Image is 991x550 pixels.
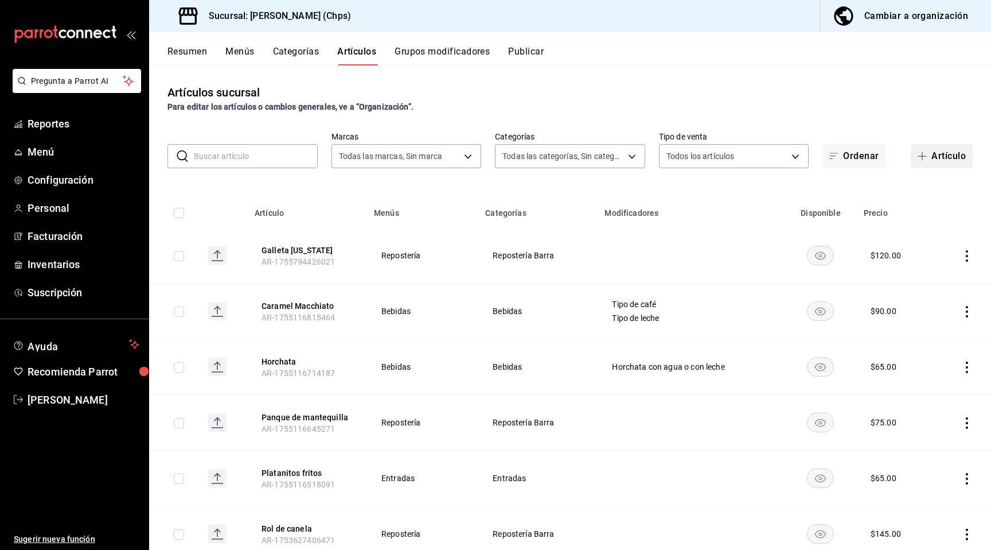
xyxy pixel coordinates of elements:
[262,313,335,322] span: AR-1755116815464
[167,46,991,65] div: navigation tabs
[598,191,785,228] th: Modificadores
[493,251,583,259] span: Repostería Barra
[28,392,139,408] span: [PERSON_NAME]
[478,191,598,228] th: Categorías
[262,356,353,367] button: edit-product-location
[194,145,318,168] input: Buscar artículo
[961,473,973,485] button: actions
[28,116,139,131] span: Reportes
[28,228,139,244] span: Facturación
[493,474,583,482] span: Entradas
[961,306,973,317] button: actions
[262,245,353,256] button: edit-product-location
[857,191,934,228] th: Precio
[14,533,139,545] span: Sugerir nueva función
[13,69,141,93] button: Pregunta a Parrot AI
[126,30,135,39] button: open_drawer_menu
[262,412,353,423] button: edit-product-location
[262,523,353,534] button: edit-product-location
[612,363,770,371] span: Horchata con agua o con leche
[225,46,254,65] button: Menús
[339,150,443,162] span: Todas las marcas, Sin marca
[871,417,896,428] div: $ 75.00
[659,133,809,141] label: Tipo de venta
[961,417,973,429] button: actions
[262,480,335,489] span: AR-1755116518091
[28,338,124,351] span: Ayuda
[167,46,207,65] button: Resumen
[785,191,857,228] th: Disponible
[367,191,478,228] th: Menús
[666,150,735,162] span: Todos los artículos
[395,46,490,65] button: Grupos modificadores
[502,150,624,162] span: Todas las categorías, Sin categoría
[871,250,901,261] div: $ 120.00
[612,314,770,322] span: Tipo de leche
[508,46,544,65] button: Publicar
[381,419,464,427] span: Repostería
[31,75,123,87] span: Pregunta a Parrot AI
[864,8,968,24] div: Cambiar a organización
[871,361,896,373] div: $ 65.00
[871,528,901,540] div: $ 145.00
[28,200,139,216] span: Personal
[262,300,353,312] button: edit-product-location
[381,530,464,538] span: Repostería
[495,133,645,141] label: Categorías
[493,307,583,315] span: Bebidas
[807,413,834,432] button: availability-product
[262,257,335,266] span: AR-1755794426021
[807,524,834,544] button: availability-product
[248,191,367,228] th: Artículo
[961,362,973,373] button: actions
[28,144,139,160] span: Menú
[961,250,973,262] button: actions
[331,133,482,141] label: Marcas
[167,102,413,111] strong: Para editar los artículos o cambios generales, ve a “Organización”.
[381,307,464,315] span: Bebidas
[493,419,583,427] span: Repostería Barra
[381,251,464,259] span: Repostería
[273,46,319,65] button: Categorías
[262,536,335,545] span: AR-1753627406471
[871,305,896,317] div: $ 90.00
[337,46,376,65] button: Artículos
[911,144,973,168] button: Artículo
[262,467,353,479] button: edit-product-location
[822,144,885,168] button: Ordenar
[381,474,464,482] span: Entradas
[28,364,139,379] span: Recomienda Parrot
[28,257,139,272] span: Inventarios
[167,84,260,101] div: Artículos sucursal
[28,172,139,188] span: Configuración
[871,472,896,484] div: $ 65.00
[807,246,834,265] button: availability-product
[28,285,139,300] span: Suscripción
[8,83,141,95] a: Pregunta a Parrot AI
[612,300,770,308] span: Tipo de café
[961,529,973,540] button: actions
[262,369,335,378] span: AR-1755116714187
[807,301,834,321] button: availability-product
[493,530,583,538] span: Repostería Barra
[807,357,834,377] button: availability-product
[493,363,583,371] span: Bebidas
[200,9,351,23] h3: Sucursal: [PERSON_NAME] (Chps)
[262,424,335,433] span: AR-1755116645271
[807,468,834,488] button: availability-product
[381,363,464,371] span: Bebidas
